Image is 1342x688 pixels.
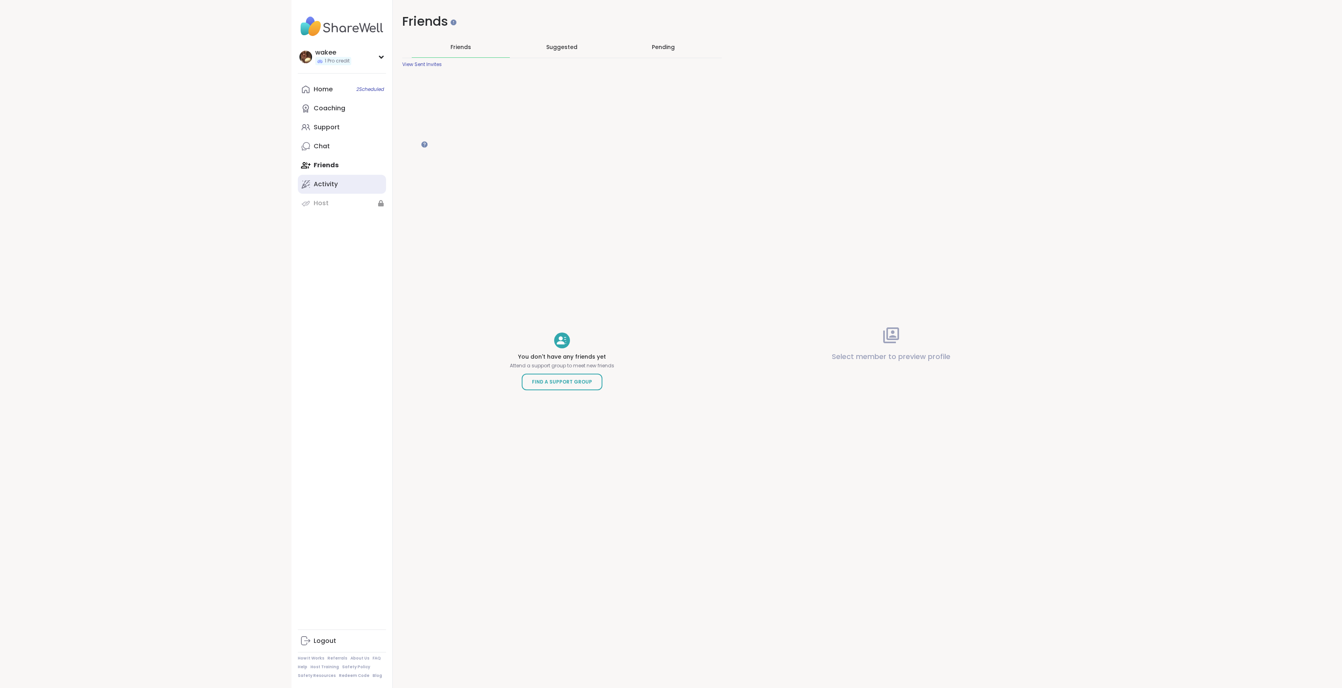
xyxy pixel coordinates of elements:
a: FAQ [373,656,381,661]
a: Referrals [327,656,347,661]
a: Home2Scheduled [298,80,386,99]
img: ShareWell Nav Logo [298,13,386,40]
iframe: Spotlight [450,19,456,25]
div: Activity [314,180,338,189]
div: Coaching [314,104,345,113]
h1: Friends [402,13,722,30]
a: How It Works [298,656,324,661]
a: Redeem Code [339,673,369,679]
a: Blog [373,673,382,679]
div: View Sent Invites [402,61,442,68]
a: Safety Policy [342,664,370,670]
div: wakee [315,48,351,57]
div: Pending [652,43,675,51]
span: 1 Pro credit [325,58,350,64]
a: Help [298,664,307,670]
iframe: Spotlight [421,141,428,147]
span: Suggested [546,43,577,51]
a: Chat [298,137,386,156]
div: Support [314,123,340,132]
div: Logout [314,637,336,645]
h4: You don't have any friends yet [510,353,614,361]
div: Host [314,199,329,208]
img: wakee [299,51,312,63]
a: About Us [350,656,369,661]
span: Find a Support Group [532,378,592,386]
a: Logout [298,631,386,650]
div: Chat [314,142,330,151]
a: Safety Resources [298,673,336,679]
a: Support [298,118,386,137]
p: Attend a support group to meet new friends [510,363,614,369]
a: Activity [298,175,386,194]
span: 2 Scheduled [356,86,384,93]
a: Coaching [298,99,386,118]
div: Home [314,85,333,94]
a: Host Training [310,664,339,670]
a: Host [298,194,386,213]
p: Select member to preview profile [832,351,950,362]
a: Find a Support Group [522,374,602,390]
span: Friends [450,43,471,51]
